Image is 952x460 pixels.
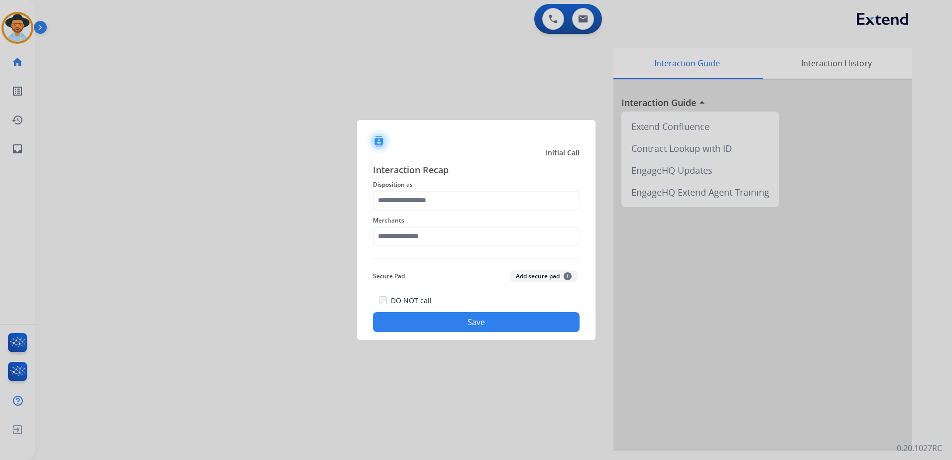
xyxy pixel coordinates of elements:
[510,270,578,282] button: Add secure pad+
[373,258,580,259] img: contact-recap-line.svg
[373,163,580,179] span: Interaction Recap
[373,179,580,191] span: Disposition as
[564,272,572,280] span: +
[897,442,942,454] p: 0.20.1027RC
[367,129,391,153] img: contactIcon
[373,270,405,282] span: Secure Pad
[391,296,432,306] label: DO NOT call
[373,312,580,332] button: Save
[373,215,580,227] span: Merchants
[546,148,580,158] span: Initial Call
